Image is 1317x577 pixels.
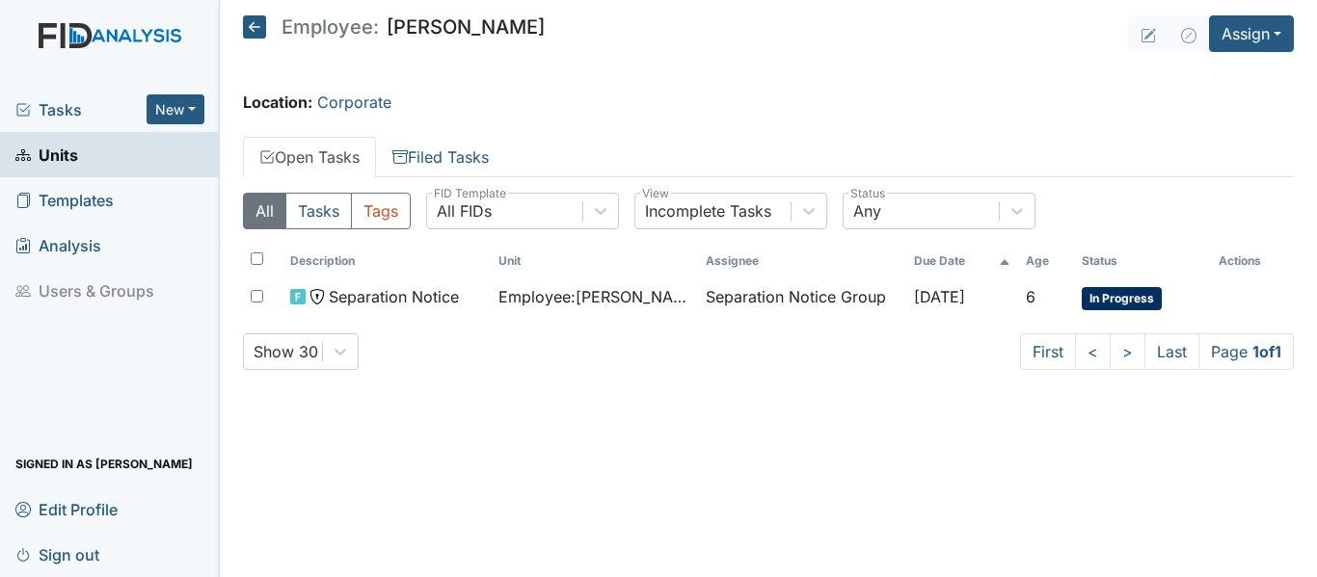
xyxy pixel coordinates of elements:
[1026,287,1035,306] span: 6
[15,185,114,215] span: Templates
[282,245,490,277] th: Toggle SortBy
[1211,245,1294,277] th: Actions
[1020,333,1076,370] a: First
[498,285,690,308] span: Employee : [PERSON_NAME]
[15,230,101,260] span: Analysis
[437,199,492,223] div: All FIDs
[1110,333,1145,370] a: >
[254,340,318,363] div: Show 30
[329,285,459,308] span: Separation Notice
[1018,245,1073,277] th: Toggle SortBy
[15,98,147,121] a: Tasks
[251,252,263,265] input: Toggle All Rows Selected
[243,193,1294,370] div: Open Tasks
[1075,333,1111,370] a: <
[853,199,881,223] div: Any
[243,193,411,229] div: Type filter
[285,193,352,229] button: Tasks
[243,137,376,177] a: Open Tasks
[1198,333,1294,370] span: Page
[698,245,905,277] th: Assignee
[282,17,379,37] span: Employee:
[1209,15,1294,52] button: Assign
[906,245,1018,277] th: Toggle SortBy
[317,92,391,112] a: Corporate
[1252,342,1281,361] strong: 1 of 1
[243,193,286,229] button: All
[15,539,99,569] span: Sign out
[15,449,193,479] span: Signed in as [PERSON_NAME]
[243,92,312,112] strong: Location:
[15,494,118,524] span: Edit Profile
[1144,333,1199,370] a: Last
[243,15,545,39] h5: [PERSON_NAME]
[491,245,698,277] th: Toggle SortBy
[351,193,411,229] button: Tags
[1074,245,1211,277] th: Toggle SortBy
[376,137,505,177] a: Filed Tasks
[147,94,204,124] button: New
[15,140,78,170] span: Units
[914,287,965,306] span: [DATE]
[1020,333,1294,370] nav: task-pagination
[1082,287,1162,310] span: In Progress
[645,199,771,223] div: Incomplete Tasks
[698,277,905,318] td: Separation Notice Group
